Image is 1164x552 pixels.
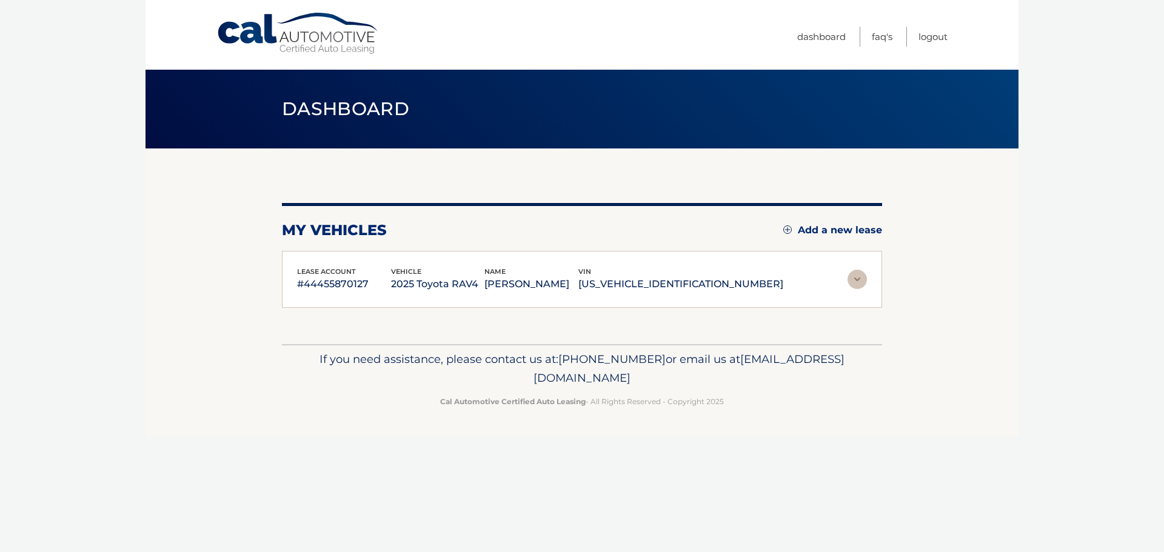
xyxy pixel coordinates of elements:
a: FAQ's [872,27,892,47]
span: vin [578,267,591,276]
p: - All Rights Reserved - Copyright 2025 [290,395,874,408]
p: [PERSON_NAME] [484,276,578,293]
span: vehicle [391,267,421,276]
span: lease account [297,267,356,276]
p: [US_VEHICLE_IDENTIFICATION_NUMBER] [578,276,783,293]
img: add.svg [783,225,792,234]
p: 2025 Toyota RAV4 [391,276,485,293]
p: #44455870127 [297,276,391,293]
strong: Cal Automotive Certified Auto Leasing [440,397,586,406]
span: name [484,267,506,276]
a: Cal Automotive [216,12,380,55]
span: [PHONE_NUMBER] [558,352,666,366]
a: Logout [918,27,948,47]
p: If you need assistance, please contact us at: or email us at [290,350,874,388]
a: Dashboard [797,27,846,47]
span: Dashboard [282,98,409,120]
img: accordion-rest.svg [848,270,867,289]
h2: my vehicles [282,221,387,239]
a: Add a new lease [783,224,882,236]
